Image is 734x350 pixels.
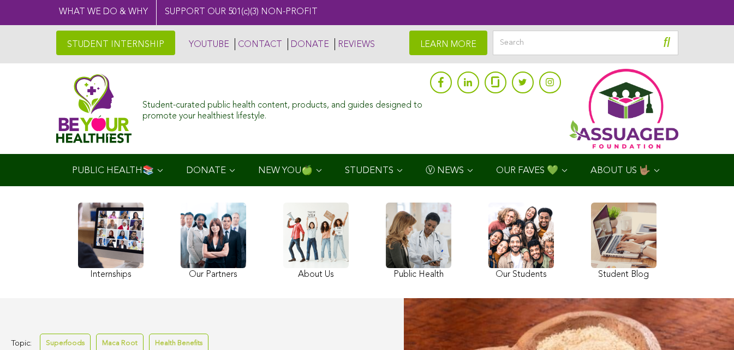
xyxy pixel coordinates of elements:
[426,166,464,175] span: Ⓥ NEWS
[258,166,313,175] span: NEW YOU🍏
[679,298,734,350] iframe: Chat Widget
[72,166,154,175] span: PUBLIC HEALTH📚
[335,38,375,50] a: REVIEWS
[186,166,226,175] span: DONATE
[491,76,499,87] img: glassdoor
[345,166,393,175] span: STUDENTS
[56,31,175,55] a: STUDENT INTERNSHIP
[56,74,132,143] img: Assuaged
[409,31,487,55] a: LEARN MORE
[235,38,282,50] a: CONTACT
[142,95,424,121] div: Student-curated public health content, products, and guides designed to promote your healthiest l...
[590,166,651,175] span: ABOUT US 🤟🏽
[569,69,678,149] img: Assuaged App
[496,166,558,175] span: OUR FAVES 💚
[186,38,229,50] a: YOUTUBE
[56,154,678,186] div: Navigation Menu
[288,38,329,50] a: DONATE
[493,31,678,55] input: Search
